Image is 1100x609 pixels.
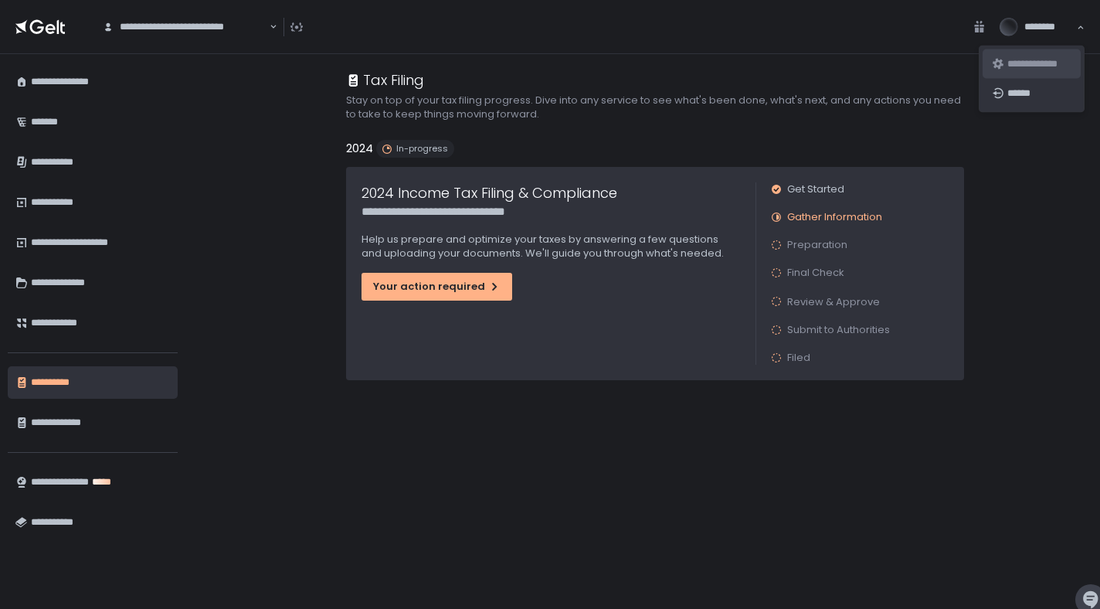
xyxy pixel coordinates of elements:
span: Get Started [787,182,844,196]
span: Review & Approve [787,294,880,309]
span: In-progress [396,143,448,155]
button: Your action required [362,273,512,301]
input: Search for option [267,19,268,35]
div: Tax Filing [346,70,424,90]
span: Final Check [787,266,844,280]
h2: Stay on top of your tax filing progress. Dive into any service to see what's been done, what's ne... [346,94,964,121]
span: Gather Information [787,210,882,224]
div: Your action required [373,280,501,294]
h2: 2024 [346,140,373,158]
p: Help us prepare and optimize your taxes by answering a few questions and uploading your documents... [362,233,740,260]
div: Search for option [93,11,277,43]
span: Filed [787,351,810,365]
span: Submit to Authorities [787,323,890,337]
span: Preparation [787,238,847,252]
h1: 2024 Income Tax Filing & Compliance [362,182,617,203]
